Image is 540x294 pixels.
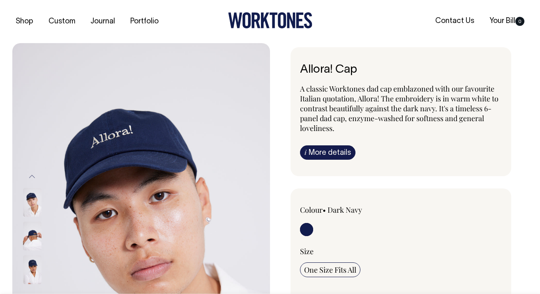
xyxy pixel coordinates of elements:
span: 0 [515,17,524,26]
input: One Size Fits All [300,262,360,277]
span: One Size Fits All [304,265,356,275]
div: Colour [300,205,381,215]
a: Portfolio [127,15,162,28]
a: Custom [45,15,78,28]
p: A classic Worktones dad cap emblazoned with our favourite Italian quotation, Allora! The embroide... [300,84,502,133]
a: Your Bill0 [486,14,528,28]
a: Shop [12,15,37,28]
a: Contact Us [432,14,478,28]
img: dark-navy [23,255,42,284]
button: Previous [26,167,38,186]
div: Size [300,246,502,256]
span: • [323,205,326,215]
label: Dark Navy [328,205,362,215]
img: dark-navy [23,188,42,217]
img: dark-navy [23,222,42,250]
h6: Allora! Cap [300,64,502,76]
span: i [305,148,307,156]
a: iMore details [300,145,355,160]
a: Journal [87,15,118,28]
